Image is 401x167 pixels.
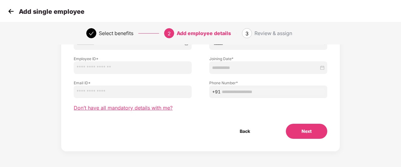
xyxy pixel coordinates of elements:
button: Next [286,124,327,139]
p: Add single employee [19,8,84,15]
button: Back [224,124,266,139]
span: Don’t have all mandatory details with me? [74,105,173,111]
label: Phone Number [209,80,327,86]
div: Select benefits [99,28,133,38]
label: Joining Date [209,56,327,61]
label: Employee ID [74,56,192,61]
div: Review & assign [254,28,292,38]
span: 2 [168,30,171,37]
span: check [89,31,94,36]
div: Add employee details [177,28,231,38]
span: 3 [245,30,249,37]
label: Email ID [74,80,192,86]
img: svg+xml;base64,PHN2ZyB4bWxucz0iaHR0cDovL3d3dy53My5vcmcvMjAwMC9zdmciIHdpZHRoPSIzMCIgaGVpZ2h0PSIzMC... [6,7,16,16]
span: +91 [212,88,221,95]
